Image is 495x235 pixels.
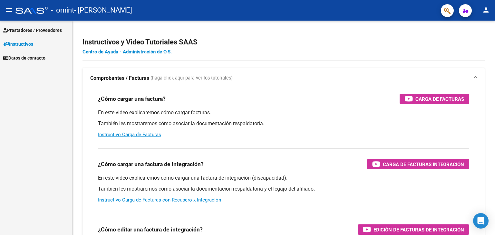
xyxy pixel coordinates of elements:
a: Instructivo Carga de Facturas con Recupero x Integración [98,197,221,203]
span: - omint [51,3,74,17]
h3: ¿Cómo editar una factura de integración? [98,225,203,234]
span: Edición de Facturas de integración [374,226,464,234]
p: En este video explicaremos cómo cargar facturas. [98,109,469,116]
h3: ¿Cómo cargar una factura? [98,94,166,103]
p: También les mostraremos cómo asociar la documentación respaldatoria. [98,120,469,127]
button: Carga de Facturas [400,94,469,104]
span: - [PERSON_NAME] [74,3,132,17]
a: Instructivo Carga de Facturas [98,132,161,137]
a: Centro de Ayuda - Administración de O.S. [82,49,172,55]
button: Carga de Facturas Integración [367,159,469,169]
h3: ¿Cómo cargar una factura de integración? [98,160,204,169]
button: Edición de Facturas de integración [358,224,469,235]
mat-expansion-panel-header: Comprobantes / Facturas (haga click aquí para ver los tutoriales) [82,68,485,89]
span: (haga click aquí para ver los tutoriales) [150,75,233,82]
p: También les mostraremos cómo asociar la documentación respaldatoria y el legajo del afiliado. [98,185,469,193]
span: Instructivos [3,41,33,48]
span: Carga de Facturas Integración [383,160,464,168]
div: Open Intercom Messenger [473,213,489,229]
span: Prestadores / Proveedores [3,27,62,34]
mat-icon: menu [5,6,13,14]
strong: Comprobantes / Facturas [90,75,149,82]
h2: Instructivos y Video Tutoriales SAAS [82,36,485,48]
p: En este video explicaremos cómo cargar una factura de integración (discapacidad). [98,174,469,182]
mat-icon: person [482,6,490,14]
span: Carga de Facturas [415,95,464,103]
span: Datos de contacto [3,54,45,61]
